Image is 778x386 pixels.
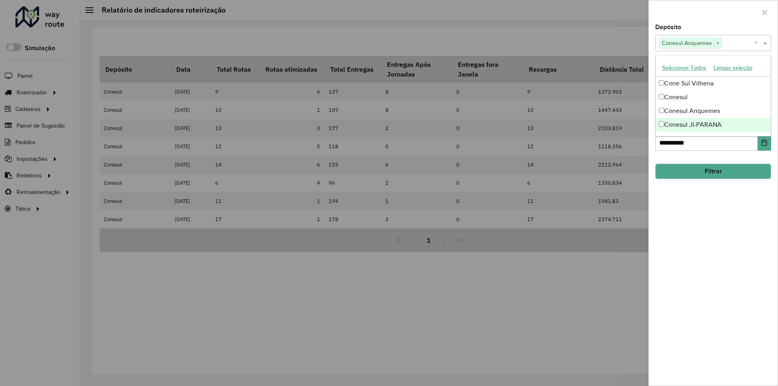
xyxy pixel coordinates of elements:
div: Conesul JI-PARANA [656,118,771,132]
button: Choose Date [758,134,771,151]
div: Conesul [656,90,771,104]
span: Conesul Ariquemes [660,38,714,48]
span: Clear all [754,38,761,48]
div: Cone Sul Vilhena [656,77,771,90]
ng-dropdown-panel: Options list [655,55,771,136]
button: Selecionar Todos [658,62,710,74]
span: × [714,38,721,48]
label: Depósito [655,22,681,32]
div: Conesul Ariquemes [656,104,771,118]
button: Filtrar [655,164,771,179]
button: Limpar seleção [710,62,756,74]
